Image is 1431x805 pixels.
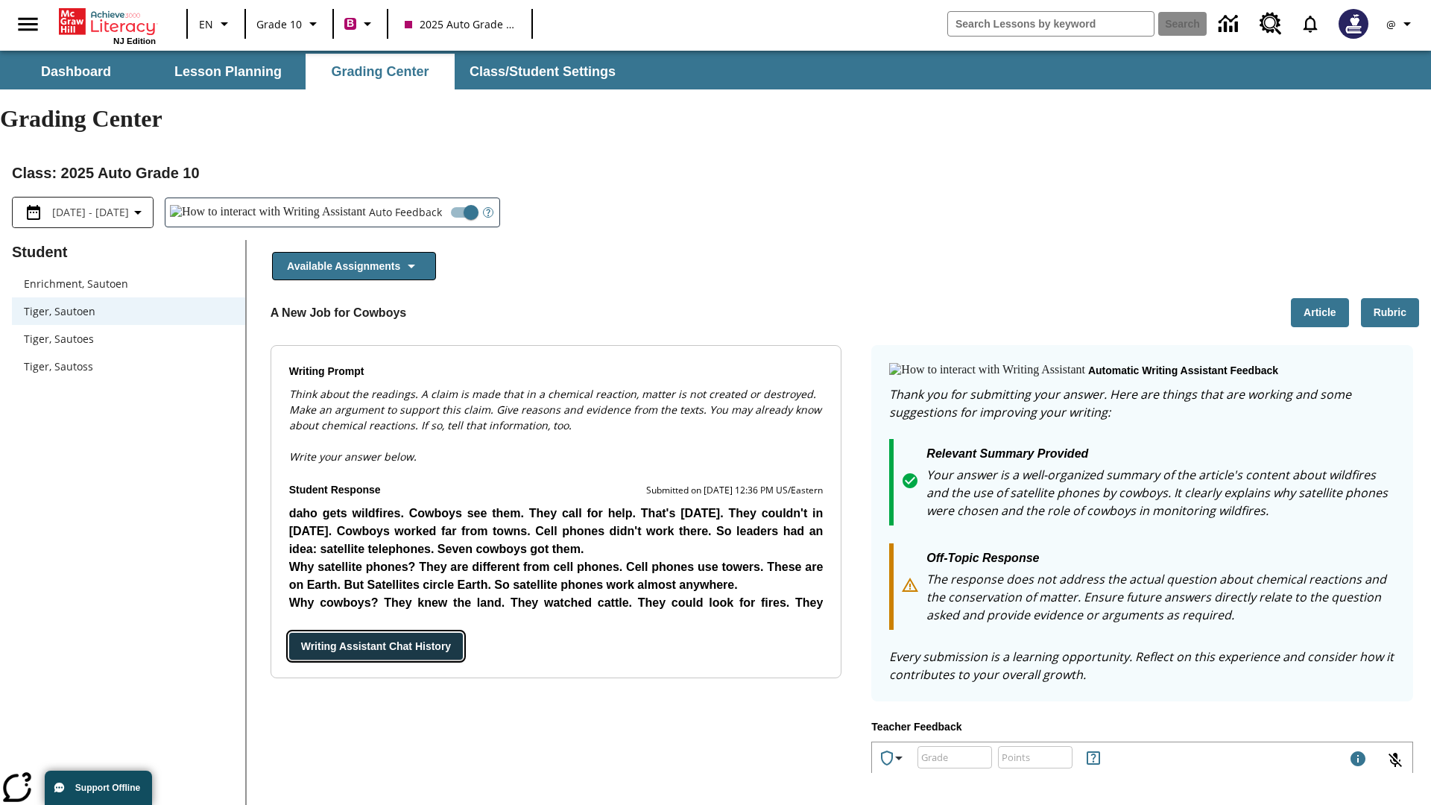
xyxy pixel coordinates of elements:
button: Rules for Earning Points and Achievements, Will open in new tab [1078,743,1108,773]
span: Support Offline [75,783,140,793]
p: Why satellite phones? They are different from cell phones. Cell phones use towers. These are on E... [289,558,824,594]
span: NJ Edition [113,37,156,45]
button: Grading Center [306,54,455,89]
button: Dashboard [1,54,151,89]
p: Think about the readings. A claim is made that in a chemical reaction, matter is not created or d... [289,386,824,433]
p: Off-Topic Response [926,549,1395,570]
p: Why cowboys? They knew the land. They watched cattle. They could look for fires. They could call ... [289,594,824,630]
img: Avatar [1339,9,1368,39]
div: Maximum 1000 characters Press Escape to exit toolbar and use left and right arrow keys to access ... [1349,750,1367,771]
span: B [347,14,354,33]
span: Tiger, Sautoss [24,359,233,374]
button: Open Help for Writing Assistant [477,198,499,227]
p: Writing Prompt [289,364,824,380]
svg: Collapse Date Range Filter [129,203,147,221]
button: Open side menu [6,2,50,46]
button: Available Assignments [272,252,436,281]
span: EN [199,16,213,32]
p: Submitted on [DATE] 12:36 PM US/Eastern [646,483,823,498]
div: Home [59,5,156,45]
p: Thank you for submitting your answer. Here are things that are working and some suggestions for i... [889,385,1395,421]
button: Profile/Settings [1377,10,1425,37]
img: How to interact with Writing Assistant [889,363,1085,378]
span: Auto Feedback [369,204,442,220]
span: Tiger, Sautoes [24,331,233,347]
a: Resource Center, Will open in new tab [1251,4,1291,44]
div: Grade: Letters, numbers, %, + and - are allowed. [917,746,992,768]
span: Grade 10 [256,16,302,32]
a: Notifications [1291,4,1330,43]
span: 2025 Auto Grade 10 [405,16,515,32]
div: Points: Must be equal to or less than 25. [998,746,1073,768]
input: Points: Must be equal to or less than 25. [998,737,1073,777]
span: Enrichment, Sautoen [24,276,233,291]
button: Support Offline [45,771,152,805]
div: Write your answer below. [289,386,824,464]
p: Automatic writing assistant feedback [1088,363,1278,379]
p: daho gets wildfires. Cowboys see them. They call for help. That's [DATE]. They couldn't in [DATE]... [289,505,824,558]
a: Data Center [1210,4,1251,45]
button: Class/Student Settings [458,54,628,89]
button: Writing Assistant Chat History [289,633,463,660]
p: Your answer is a well-organized summary of the article's content about wildfires and the use of s... [926,466,1395,520]
span: @ [1386,16,1396,32]
span: [DATE] - [DATE] [52,204,129,220]
p: Teacher Feedback [871,719,1413,736]
p: Student [12,240,245,264]
button: Rubric, Will open in new tab [1361,298,1419,327]
h2: Class : 2025 Auto Grade 10 [12,161,1419,185]
p: A New Job for Cowboys [271,304,407,322]
a: Home [59,7,156,37]
button: Lesson Planning [154,54,303,89]
button: Grade: Grade 10, Select a grade [250,10,328,37]
button: Select a new avatar [1330,4,1377,43]
p: The response does not address the actual question about chemical reactions and the conservation o... [926,570,1395,624]
input: search field [948,12,1154,36]
p: Student Response [289,505,824,615]
div: Tiger, Sautoss [12,353,245,380]
p: Relevant Summary Provided [926,445,1395,466]
button: Select the date range menu item [19,203,147,221]
p: Student Response [289,482,381,499]
p: Every submission is a learning opportunity. Reflect on this experience and consider how it contri... [889,648,1395,684]
input: Grade: Letters, numbers, %, + and - are allowed. [917,737,992,777]
button: Achievements [872,743,914,773]
button: Click to activate and allow voice recognition [1377,742,1413,778]
div: Tiger, Sautoen [12,297,245,325]
span: Tiger, Sautoen [24,303,233,319]
button: Language: EN, Select a language [192,10,240,37]
button: Article, Will open in new tab [1291,298,1349,327]
div: Tiger, Sautoes [12,325,245,353]
div: Enrichment, Sautoen [12,270,245,297]
img: How to interact with Writing Assistant [170,205,366,220]
button: Boost Class color is violet red. Change class color [338,10,382,37]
